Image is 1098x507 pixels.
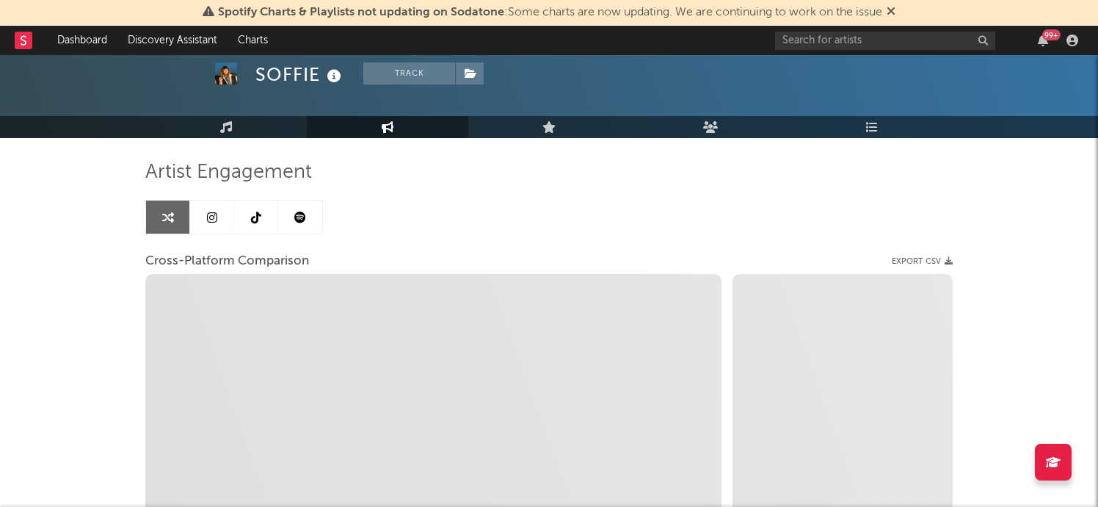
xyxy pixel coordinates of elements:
[117,26,228,55] a: Discovery Assistant
[228,26,278,55] a: Charts
[145,164,312,181] span: Artist Engagement
[1042,29,1061,40] div: 99 +
[363,62,455,84] button: Track
[47,26,117,55] a: Dashboard
[775,32,995,50] input: Search for artists
[218,7,504,18] span: Spotify Charts & Playlists not updating on Sodatone
[145,253,309,270] span: Cross-Platform Comparison
[892,257,953,266] button: Export CSV
[218,7,882,18] span: : Some charts are now updating. We are continuing to work on the issue
[887,7,895,18] span: Dismiss
[255,62,345,87] div: SOFFIE
[1038,35,1048,46] button: 99+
